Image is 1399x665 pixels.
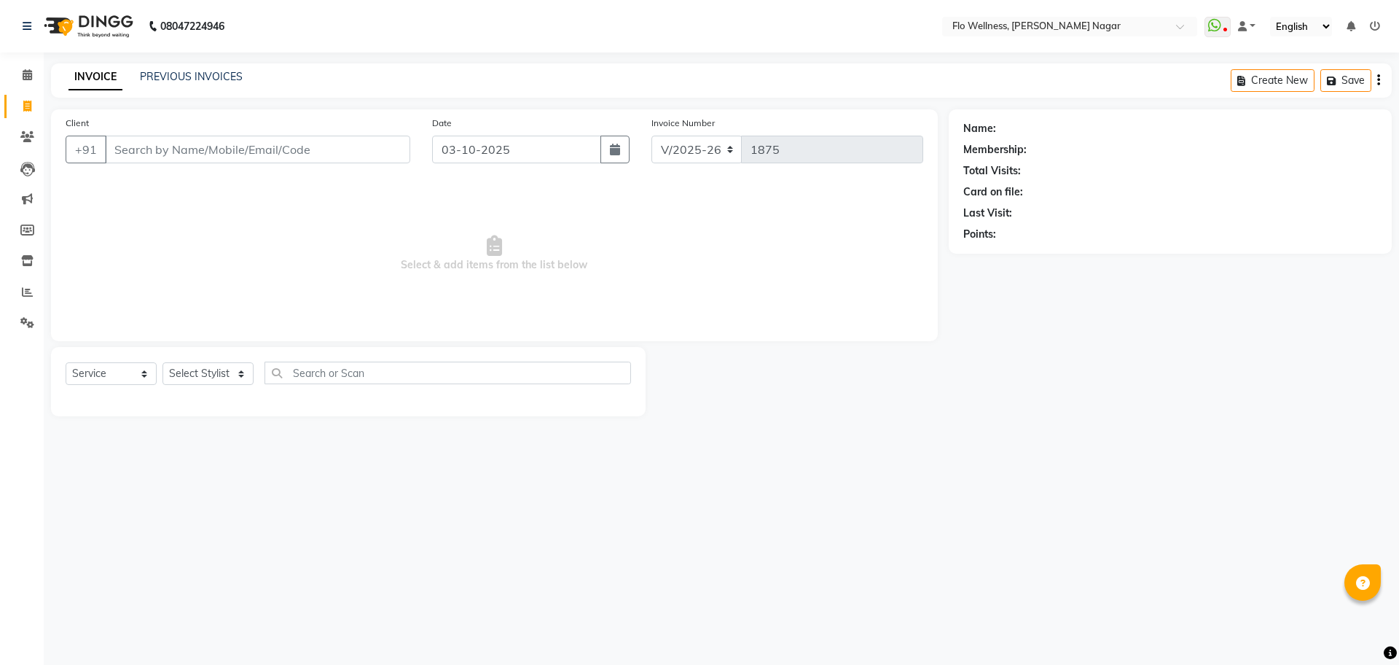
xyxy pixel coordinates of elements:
[66,181,923,327] span: Select & add items from the list below
[1338,607,1384,650] iframe: chat widget
[1320,69,1371,92] button: Save
[432,117,452,130] label: Date
[963,163,1021,179] div: Total Visits:
[68,64,122,90] a: INVOICE
[963,227,996,242] div: Points:
[105,136,410,163] input: Search by Name/Mobile/Email/Code
[651,117,715,130] label: Invoice Number
[66,136,106,163] button: +91
[160,6,224,47] b: 08047224946
[963,142,1027,157] div: Membership:
[963,184,1023,200] div: Card on file:
[66,117,89,130] label: Client
[1231,69,1314,92] button: Create New
[37,6,137,47] img: logo
[963,121,996,136] div: Name:
[140,70,243,83] a: PREVIOUS INVOICES
[264,362,631,384] input: Search or Scan
[963,206,1012,221] div: Last Visit:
